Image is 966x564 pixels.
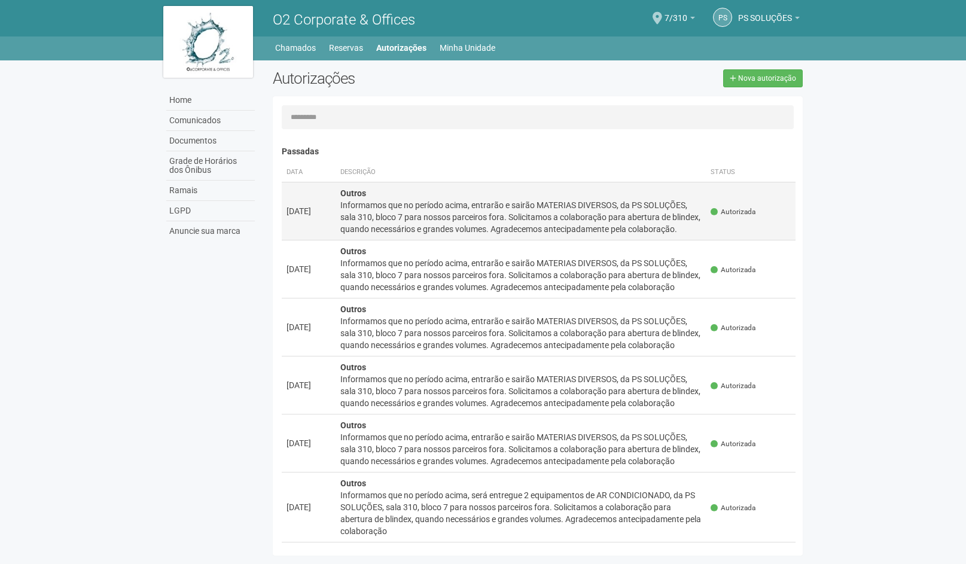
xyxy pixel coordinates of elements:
[665,15,695,25] a: 7/310
[336,163,706,182] th: Descrição
[166,131,255,151] a: Documentos
[273,11,415,28] span: O2 Corporate & Offices
[340,420,366,430] strong: Outros
[166,221,255,241] a: Anuncie sua marca
[287,437,331,449] div: [DATE]
[376,39,426,56] a: Autorizações
[287,263,331,275] div: [DATE]
[738,74,796,83] span: Nova autorização
[711,207,755,217] span: Autorizada
[340,431,702,467] div: Informamos que no período acima, entrarão e sairão MATERIAS DIVERSOS, da PS SOLUÇÕES, sala 310, b...
[329,39,363,56] a: Reservas
[738,15,800,25] a: PS SOLUÇÕES
[711,381,755,391] span: Autorizada
[711,265,755,275] span: Autorizada
[282,147,796,156] h4: Passadas
[340,315,702,351] div: Informamos que no período acima, entrarão e sairão MATERIAS DIVERSOS, da PS SOLUÇÕES, sala 310, b...
[287,379,331,391] div: [DATE]
[166,201,255,221] a: LGPD
[287,321,331,333] div: [DATE]
[340,199,702,235] div: Informamos que no período acima, entrarão e sairão MATERIAS DIVERSOS, da PS SOLUÇÕES, sala 310, b...
[723,69,803,87] a: Nova autorização
[340,188,366,198] strong: Outros
[340,478,366,488] strong: Outros
[665,2,687,23] span: 7/310
[711,503,755,513] span: Autorizada
[340,246,366,256] strong: Outros
[166,181,255,201] a: Ramais
[340,362,366,372] strong: Outros
[163,6,253,78] img: logo.jpg
[440,39,495,56] a: Minha Unidade
[275,39,316,56] a: Chamados
[340,304,366,314] strong: Outros
[340,373,702,409] div: Informamos que no período acima, entrarão e sairão MATERIAS DIVERSOS, da PS SOLUÇÕES, sala 310, b...
[287,205,331,217] div: [DATE]
[340,489,702,537] div: Informamos que no período acima, será entregue 2 equipamentos de AR CONDICIONADO, da PS SOLUÇÕES,...
[340,257,702,293] div: Informamos que no período acima, entrarão e sairão MATERIAS DIVERSOS, da PS SOLUÇÕES, sala 310, b...
[166,111,255,131] a: Comunicados
[282,163,336,182] th: Data
[166,90,255,111] a: Home
[706,163,796,182] th: Status
[287,501,331,513] div: [DATE]
[713,8,732,27] a: PS
[711,439,755,449] span: Autorizada
[738,2,792,23] span: PS SOLUÇÕES
[711,323,755,333] span: Autorizada
[166,151,255,181] a: Grade de Horários dos Ônibus
[273,69,529,87] h2: Autorizações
